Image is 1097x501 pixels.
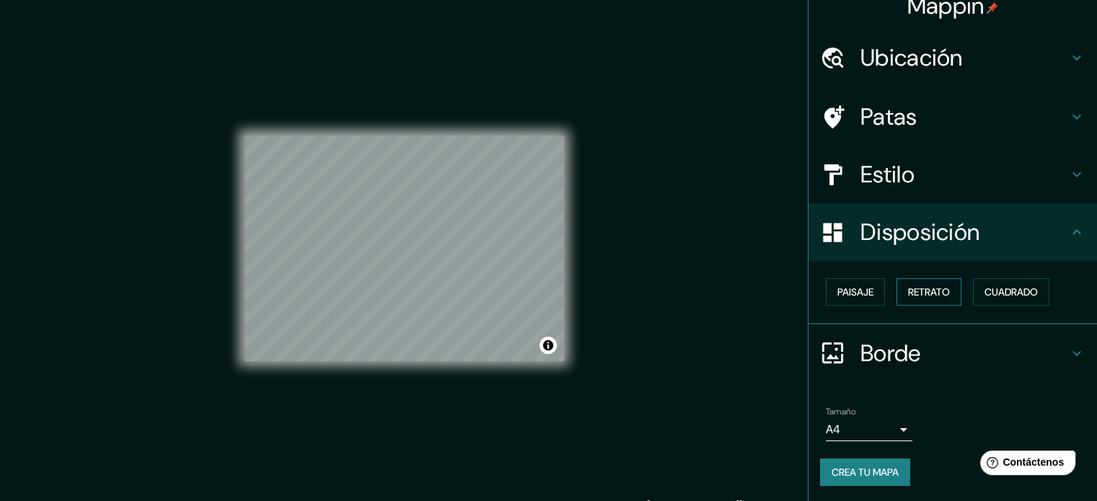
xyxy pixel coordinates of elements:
div: Borde [809,324,1097,382]
div: Disposición [809,203,1097,261]
font: Estilo [860,159,915,190]
font: Ubicación [860,43,963,73]
button: Crea tu mapa [820,458,910,486]
img: pin-icon.png [987,2,998,14]
div: Ubicación [809,29,1097,87]
button: Activar o desactivar atribución [539,337,557,354]
button: Retrato [896,278,961,306]
font: A4 [826,422,840,437]
div: A4 [826,418,912,441]
font: Cuadrado [984,285,1038,298]
button: Cuadrado [973,278,1049,306]
button: Paisaje [826,278,885,306]
font: Paisaje [837,285,873,298]
iframe: Lanzador de widgets de ayuda [969,445,1081,485]
font: Tamaño [826,406,855,417]
div: Estilo [809,146,1097,203]
canvas: Mapa [244,136,564,361]
font: Crea tu mapa [832,466,899,479]
font: Patas [860,102,917,132]
font: Retrato [908,285,950,298]
font: Borde [860,338,921,368]
div: Patas [809,88,1097,146]
font: Disposición [860,217,979,247]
